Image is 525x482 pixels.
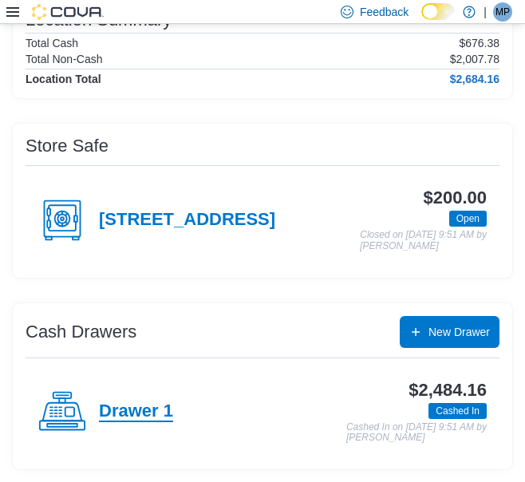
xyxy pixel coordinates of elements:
h6: Total Cash [26,37,78,49]
span: Open [456,211,480,226]
span: Open [449,211,487,227]
input: Dark Mode [421,3,455,20]
span: Cashed In [428,403,487,419]
p: | [484,2,487,22]
h3: $200.00 [424,188,487,207]
span: Feedback [360,4,409,20]
div: Matt Proulx [493,2,512,22]
h4: [STREET_ADDRESS] [99,210,275,231]
span: New Drawer [428,324,490,340]
p: Closed on [DATE] 9:51 AM by [PERSON_NAME] [360,230,487,251]
p: $676.38 [459,37,499,49]
p: Cashed In on [DATE] 9:51 AM by [PERSON_NAME] [346,422,487,444]
p: $2,007.78 [450,53,499,65]
button: New Drawer [400,316,499,348]
h4: $2,684.16 [450,73,499,85]
h6: Total Non-Cash [26,53,103,65]
h3: Cash Drawers [26,322,136,342]
span: MP [495,2,510,22]
h3: Store Safe [26,136,109,156]
h3: $2,484.16 [409,381,487,400]
span: Dark Mode [421,20,422,21]
img: Cova [32,4,104,20]
span: Cashed In [436,404,480,418]
h4: Drawer 1 [99,401,173,422]
h4: Location Total [26,73,101,85]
